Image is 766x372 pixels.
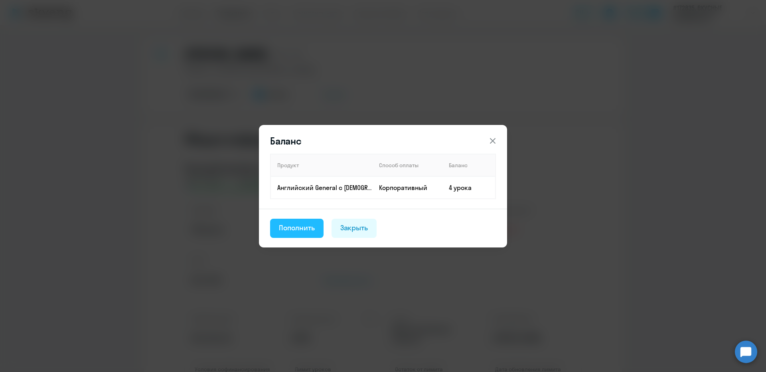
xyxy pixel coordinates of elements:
[442,176,496,199] td: 4 урока
[373,176,442,199] td: Корпоративный
[270,219,324,238] button: Пополнить
[340,223,368,233] div: Закрыть
[332,219,377,238] button: Закрыть
[373,154,442,176] th: Способ оплаты
[442,154,496,176] th: Баланс
[259,135,507,147] header: Баланс
[279,223,315,233] div: Пополнить
[270,154,373,176] th: Продукт
[277,183,372,192] p: Английский General с [DEMOGRAPHIC_DATA] преподавателем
